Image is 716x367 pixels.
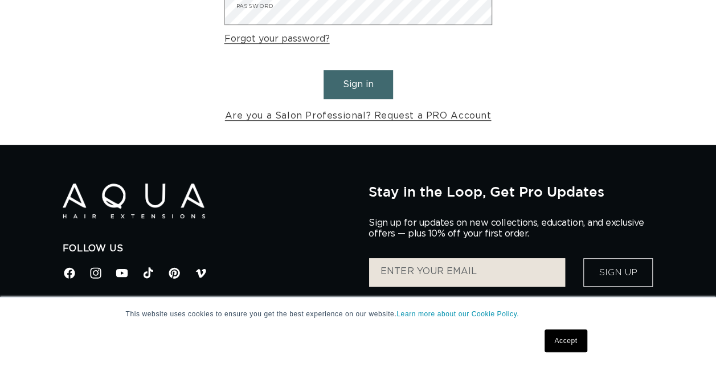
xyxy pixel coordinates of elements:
[126,309,591,319] p: This website uses cookies to ensure you get the best experience on our website.
[369,183,653,199] h2: Stay in the Loop, Get Pro Updates
[324,70,393,99] button: Sign in
[396,310,519,318] a: Learn more about our Cookie Policy.
[63,243,352,255] h2: Follow Us
[659,312,716,367] iframe: Chat Widget
[63,183,205,218] img: Aqua Hair Extensions
[369,218,653,239] p: Sign up for updates on new collections, education, and exclusive offers — plus 10% off your first...
[545,329,587,352] a: Accept
[583,258,653,287] button: Sign Up
[224,31,330,47] a: Forgot your password?
[369,258,565,287] input: ENTER YOUR EMAIL
[225,108,492,124] a: Are you a Salon Professional? Request a PRO Account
